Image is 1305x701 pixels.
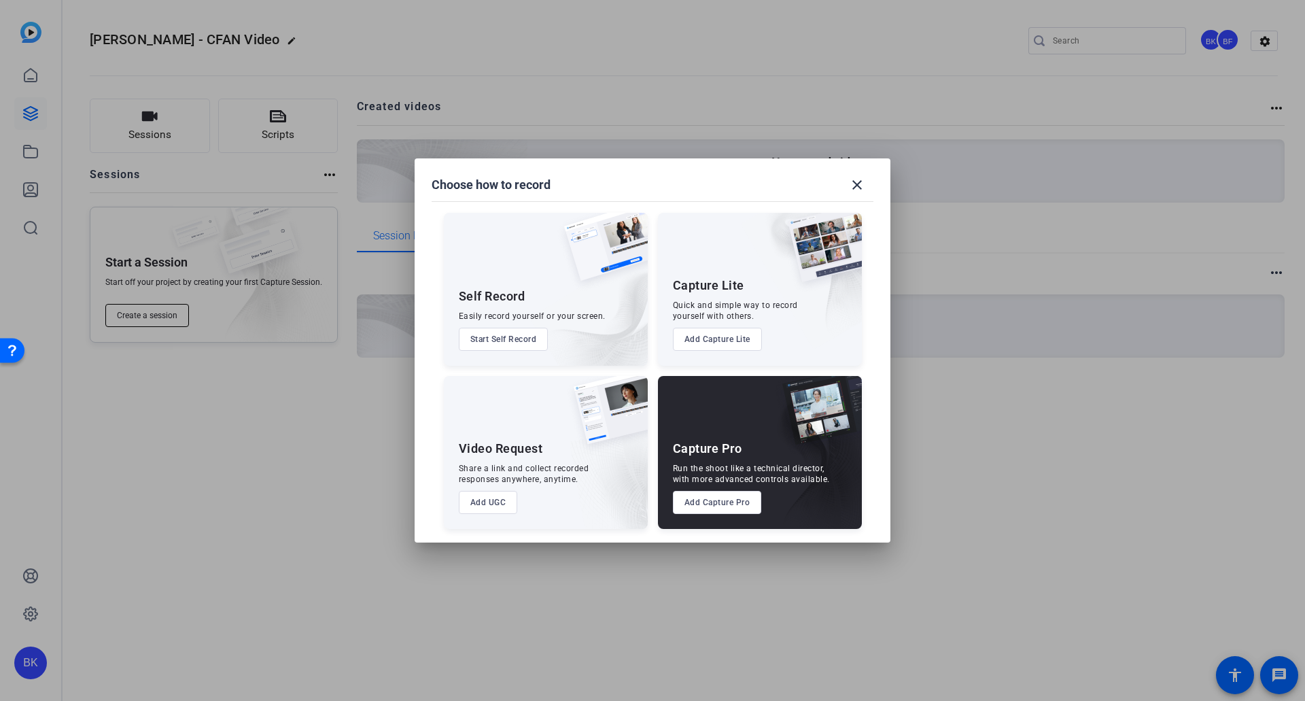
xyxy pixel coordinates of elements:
[673,328,762,351] button: Add Capture Lite
[673,441,742,457] div: Capture Pro
[529,242,648,366] img: embarkstudio-self-record.png
[740,213,862,349] img: embarkstudio-capture-lite.png
[459,311,606,322] div: Easily record yourself or your screen.
[432,177,551,193] h1: Choose how to record
[673,300,798,322] div: Quick and simple way to record yourself with others.
[459,463,589,485] div: Share a link and collect recorded responses anywhere, anytime.
[569,418,648,529] img: embarkstudio-ugc-content.png
[761,393,862,529] img: embarkstudio-capture-pro.png
[459,288,525,305] div: Self Record
[563,376,648,458] img: ugc-content.png
[849,177,865,193] mat-icon: close
[673,491,762,514] button: Add Capture Pro
[772,376,862,459] img: capture-pro.png
[459,441,543,457] div: Video Request
[778,213,862,296] img: capture-lite.png
[673,277,744,294] div: Capture Lite
[459,328,549,351] button: Start Self Record
[673,463,830,485] div: Run the shoot like a technical director, with more advanced controls available.
[554,213,648,294] img: self-record.png
[459,491,518,514] button: Add UGC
